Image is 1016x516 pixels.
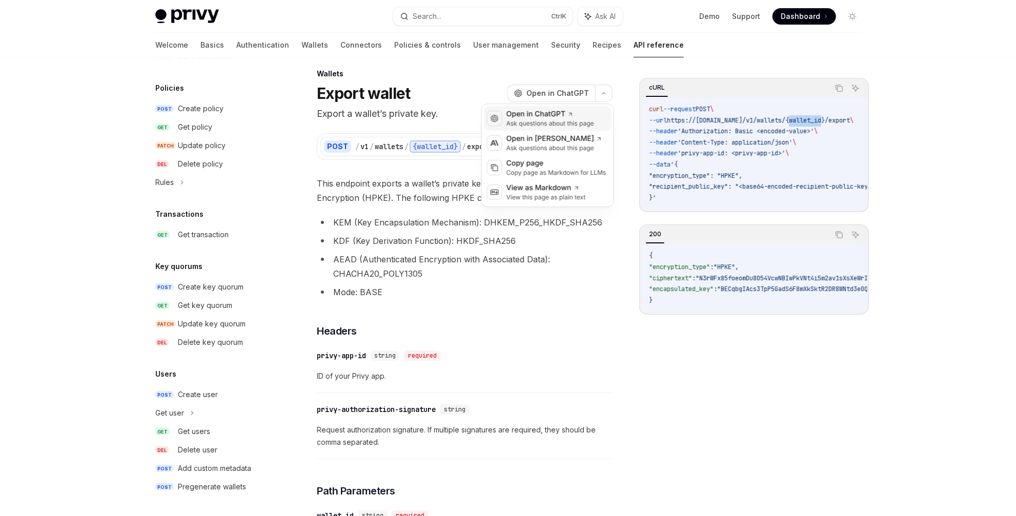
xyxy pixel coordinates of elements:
[526,88,589,98] span: Open in ChatGPT
[178,139,226,152] div: Update policy
[649,160,670,169] span: --data
[649,194,656,202] span: }'
[473,33,539,57] a: User management
[649,274,692,282] span: "ciphertext"
[714,263,735,271] span: "HPKE"
[649,263,710,271] span: "encryption_type"
[317,84,410,102] h1: Export wallet
[696,105,710,113] span: POST
[178,481,246,493] div: Pregenerate wallets
[649,105,663,113] span: curl
[155,231,170,239] span: GET
[317,404,436,415] div: privy-authorization-signature
[506,193,586,201] div: View this page as plain text
[793,138,796,147] span: \
[393,7,573,26] button: Search...CtrlK
[147,385,278,404] a: POSTCreate user
[155,320,176,328] span: PATCH
[178,336,243,348] div: Delete key quorum
[301,33,328,57] a: Wallets
[646,228,664,240] div: 200
[649,149,678,157] span: --header
[178,102,223,115] div: Create policy
[155,446,169,454] span: DEL
[155,142,176,150] span: PATCH
[155,302,170,309] span: GET
[394,33,461,57] a: Policies & controls
[849,81,862,95] button: Ask AI
[317,484,395,498] span: Path Parameters
[506,109,594,119] div: Open in ChatGPT
[595,11,616,22] span: Ask AI
[785,149,789,157] span: \
[155,407,184,419] div: Get user
[147,315,278,333] a: PATCHUpdate key quorum
[155,483,174,491] span: POST
[710,105,714,113] span: \
[506,158,606,169] div: Copy page
[404,350,441,361] div: required
[155,33,188,57] a: Welcome
[507,85,595,102] button: Open in ChatGPT
[832,81,846,95] button: Copy the contents from the code block
[649,138,678,147] span: --header
[317,215,613,230] li: KEM (Key Encapsulation Mechanism): DHKEM_P256_HKDF_SHA256
[147,333,278,352] a: DELDelete key quorum
[147,225,278,244] a: GETGet transaction
[355,141,359,152] div: /
[374,352,396,360] span: string
[578,7,623,26] button: Ask AI
[155,123,170,131] span: GET
[155,105,174,113] span: POST
[506,169,606,177] div: Copy page as Markdown for LLMs
[551,12,566,20] span: Ctrl K
[317,107,613,121] p: Export a wallet’s private key.
[155,368,176,380] h5: Users
[155,208,204,220] h5: Transactions
[649,285,714,293] span: "encapsulated_key"
[649,116,667,125] span: --url
[178,425,210,438] div: Get users
[178,299,232,312] div: Get key quorum
[649,127,678,135] span: --header
[147,459,278,478] a: POSTAdd custom metadata
[178,121,212,133] div: Get policy
[155,428,170,436] span: GET
[178,318,246,330] div: Update key quorum
[317,252,613,281] li: AEAD (Authenticated Encryption with Associated Data): CHACHA20_POLY1305
[678,149,785,157] span: 'privy-app-id: <privy-app-id>'
[178,281,243,293] div: Create key quorum
[147,155,278,173] a: DELDelete policy
[360,141,369,152] div: v1
[506,134,602,144] div: Open in [PERSON_NAME]
[147,118,278,136] a: GETGet policy
[593,33,621,57] a: Recipes
[147,422,278,441] a: GETGet users
[155,176,174,189] div: Rules
[634,33,684,57] a: API reference
[200,33,224,57] a: Basics
[155,283,174,291] span: POST
[649,252,653,260] span: {
[814,127,818,135] span: \
[551,33,580,57] a: Security
[404,141,409,152] div: /
[678,138,793,147] span: 'Content-Type: application/json'
[155,9,219,24] img: light logo
[317,350,366,361] div: privy-app-id
[692,274,696,282] span: :
[410,140,461,153] div: {wallet_id}
[147,478,278,496] a: POSTPregenerate wallets
[324,140,351,153] div: POST
[147,278,278,296] a: POSTCreate key quorum
[155,465,174,472] span: POST
[832,228,846,241] button: Copy the contents from the code block
[147,136,278,155] a: PATCHUpdate policy
[773,8,836,25] a: Dashboard
[147,441,278,459] a: DELDelete user
[340,33,382,57] a: Connectors
[732,11,760,22] a: Support
[781,11,820,22] span: Dashboard
[178,388,218,401] div: Create user
[506,119,594,128] div: Ask questions about this page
